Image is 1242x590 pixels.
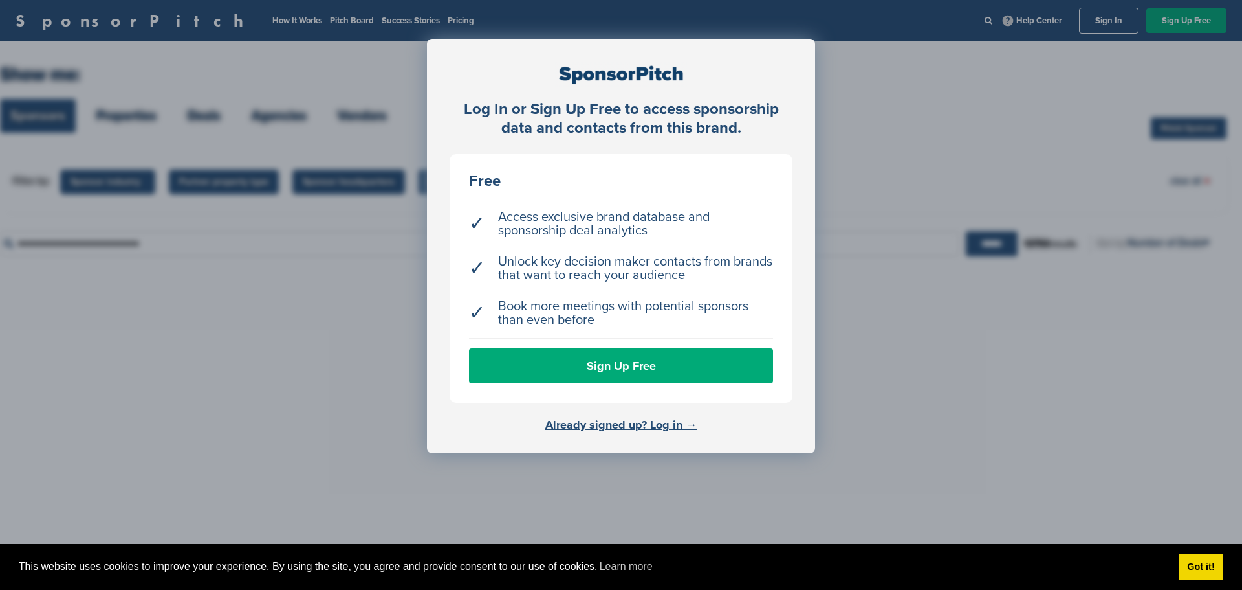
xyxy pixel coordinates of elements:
[469,262,485,275] span: ✓
[469,293,773,334] li: Book more meetings with potential sponsors than even before
[598,557,655,576] a: learn more about cookies
[450,100,792,138] div: Log In or Sign Up Free to access sponsorship data and contacts from this brand.
[19,557,1168,576] span: This website uses cookies to improve your experience. By using the site, you agree and provide co...
[469,174,773,189] div: Free
[469,348,773,383] a: Sign Up Free
[1179,554,1223,580] a: dismiss cookie message
[469,306,485,320] span: ✓
[469,249,773,289] li: Unlock key decision maker contacts from brands that want to reach your audience
[545,418,697,432] a: Already signed up? Log in →
[469,217,485,231] span: ✓
[469,204,773,244] li: Access exclusive brand database and sponsorship deal analytics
